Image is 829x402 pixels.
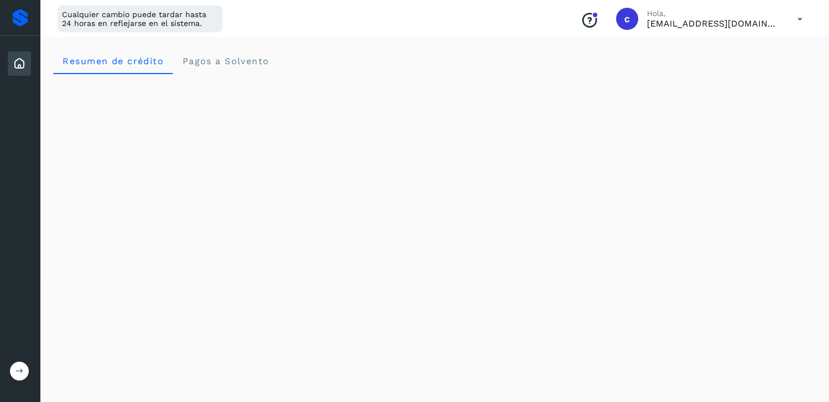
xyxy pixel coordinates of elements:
[62,56,164,66] span: Resumen de crédito
[647,9,780,18] p: Hola,
[58,6,222,32] div: Cualquier cambio puede tardar hasta 24 horas en reflejarse en el sistema.
[647,18,780,29] p: cpmariocepeda@gmail.com
[182,56,269,66] span: Pagos a Solvento
[8,51,31,76] div: Inicio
